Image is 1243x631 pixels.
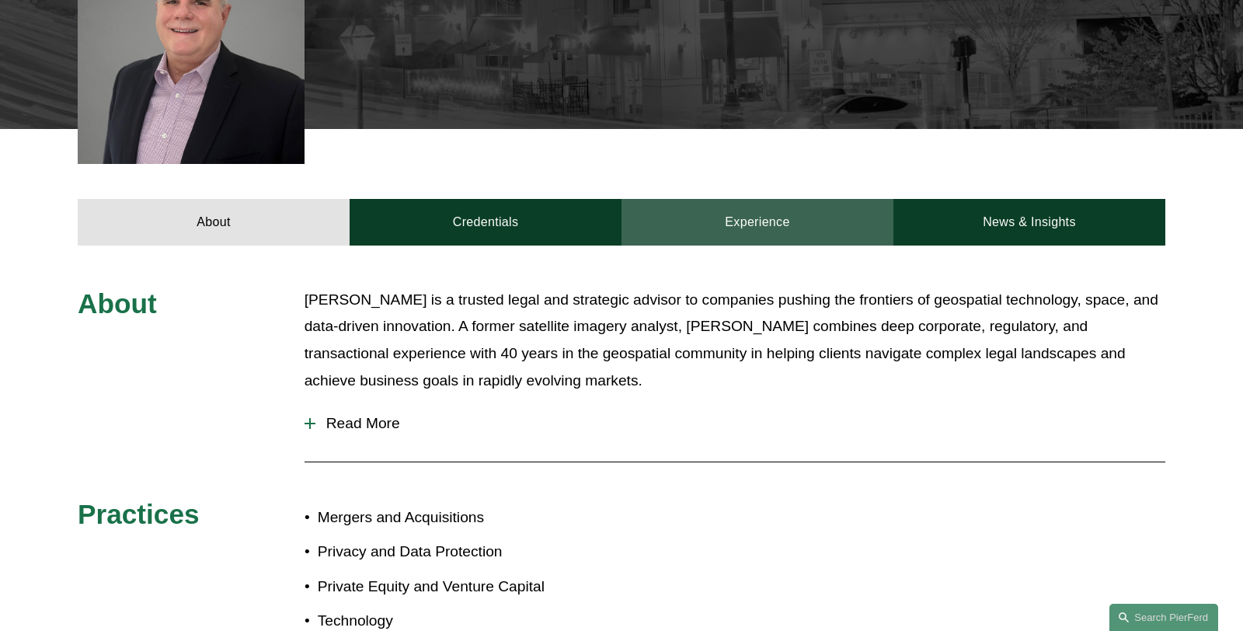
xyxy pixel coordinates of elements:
span: Read More [315,415,1165,432]
p: [PERSON_NAME] is a trusted legal and strategic advisor to companies pushing the frontiers of geos... [305,287,1165,394]
button: Read More [305,403,1165,444]
p: Private Equity and Venture Capital [318,573,621,601]
a: Search this site [1109,604,1218,631]
p: Privacy and Data Protection [318,539,621,566]
a: News & Insights [893,199,1165,246]
span: Practices [78,499,200,529]
a: Credentials [350,199,621,246]
p: Mergers and Acquisitions [318,504,621,532]
a: Experience [621,199,893,246]
span: About [78,288,157,319]
a: About [78,199,350,246]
